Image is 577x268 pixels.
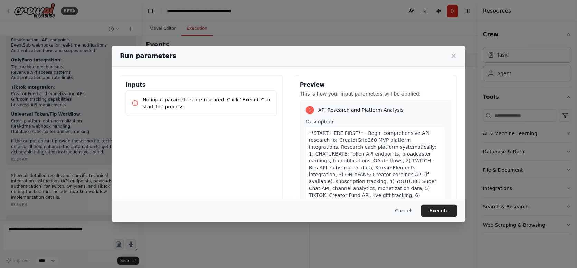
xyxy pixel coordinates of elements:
span: Description: [306,119,335,125]
div: 1 [306,106,314,114]
span: API Research and Platform Analysis [318,107,404,113]
button: Execute [421,205,457,217]
h2: Run parameters [120,51,176,61]
h3: Inputs [126,81,277,89]
p: No input parameters are required. Click "Execute" to start the process. [143,96,271,110]
button: Cancel [390,205,417,217]
h3: Preview [300,81,451,89]
span: **START HERE FIRST** - Begin comprehensive API research for CreatorGrid360 MVP platform integrati... [309,130,441,232]
p: This is how your input parameters will be applied: [300,90,451,97]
